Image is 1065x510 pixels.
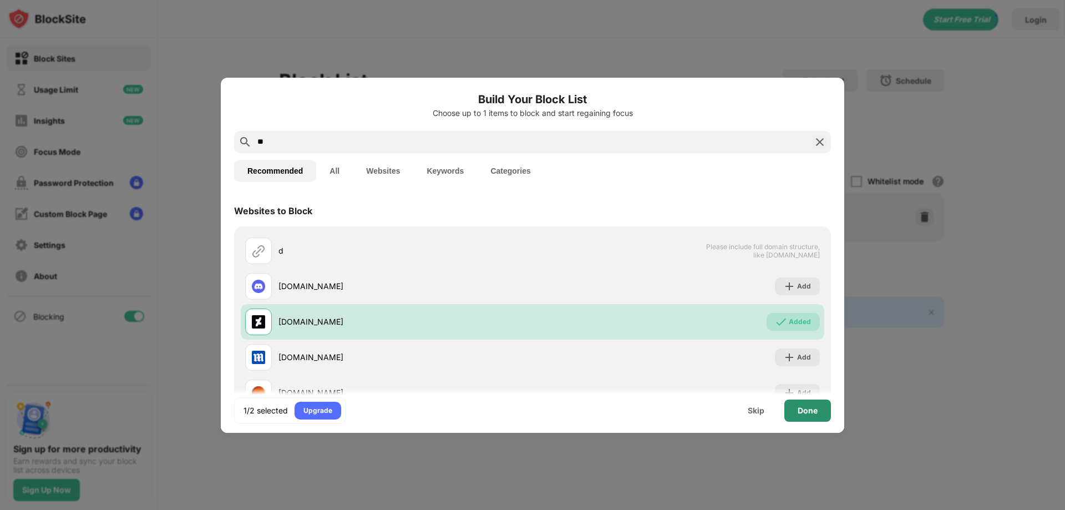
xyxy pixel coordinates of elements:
div: Done [798,406,818,415]
img: favicons [252,351,265,364]
img: search.svg [239,135,252,149]
h6: Build Your Block List [234,91,831,108]
div: Add [797,281,811,292]
button: All [316,160,353,182]
div: Websites to Block [234,205,312,216]
div: Upgrade [303,405,332,416]
span: Please include full domain structure, like [DOMAIN_NAME] [706,243,820,259]
img: url.svg [252,244,265,257]
button: Keywords [413,160,477,182]
button: Websites [353,160,413,182]
div: [DOMAIN_NAME] [278,280,532,292]
img: favicons [252,386,265,400]
div: [DOMAIN_NAME] [278,387,532,398]
img: favicons [252,280,265,293]
div: [DOMAIN_NAME] [278,316,532,327]
button: Recommended [234,160,316,182]
div: Add [797,352,811,363]
div: d [278,245,532,256]
button: Categories [477,160,544,182]
div: [DOMAIN_NAME] [278,351,532,363]
img: favicons [252,315,265,329]
div: Add [797,387,811,398]
div: Choose up to 1 items to block and start regaining focus [234,109,831,118]
div: 1/2 selected [244,405,288,416]
img: search-close [813,135,826,149]
div: Skip [748,406,764,415]
div: Added [789,316,811,327]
